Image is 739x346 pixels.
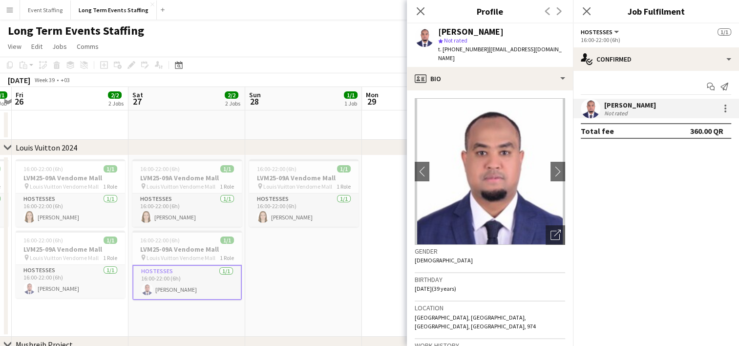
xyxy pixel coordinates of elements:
[147,254,215,261] span: Louis Vuitton Vendome Mall
[249,159,359,227] app-job-card: 16:00-22:00 (6h)1/1LVM25-09A Vendome Mall Louis Vuitton Vendome Mall1 RoleHostesses1/116:00-22:00...
[225,91,238,99] span: 2/2
[132,194,242,227] app-card-role: Hostesses1/116:00-22:00 (6h)[PERSON_NAME]
[30,254,99,261] span: Louis Vuitton Vendome Mall
[220,254,234,261] span: 1 Role
[581,126,614,136] div: Total fee
[103,254,117,261] span: 1 Role
[16,143,77,152] div: Louis Vuitton 2024
[108,100,124,107] div: 2 Jobs
[444,37,467,44] span: Not rated
[366,90,379,99] span: Mon
[4,40,25,53] a: View
[581,36,731,43] div: 16:00-22:00 (6h)
[108,91,122,99] span: 2/2
[16,173,125,182] h3: LVM25-09A Vendome Mall
[16,265,125,298] app-card-role: Hostesses1/116:00-22:00 (6h)[PERSON_NAME]
[8,75,30,85] div: [DATE]
[30,183,99,190] span: Louis Vuitton Vendome Mall
[104,165,117,173] span: 1/1
[337,165,351,173] span: 1/1
[61,76,70,84] div: +03
[132,245,242,254] h3: LVM25-09A Vendome Mall
[415,275,565,284] h3: Birthday
[27,40,46,53] a: Edit
[581,28,620,36] button: Hostesses
[52,42,67,51] span: Jobs
[415,257,473,264] span: [DEMOGRAPHIC_DATA]
[103,183,117,190] span: 1 Role
[71,0,157,20] button: Long Term Events Staffing
[248,96,261,107] span: 28
[20,0,71,20] button: Event Staffing
[407,67,573,90] div: Bio
[344,91,358,99] span: 1/1
[132,159,242,227] app-job-card: 16:00-22:00 (6h)1/1LVM25-09A Vendome Mall Louis Vuitton Vendome Mall1 RoleHostesses1/116:00-22:00...
[225,100,240,107] div: 2 Jobs
[31,42,42,51] span: Edit
[140,237,180,244] span: 16:00-22:00 (6h)
[415,98,565,245] img: Crew avatar or photo
[23,237,63,244] span: 16:00-22:00 (6h)
[573,47,739,71] div: Confirmed
[220,237,234,244] span: 1/1
[73,40,103,53] a: Comms
[23,165,63,173] span: 16:00-22:00 (6h)
[132,231,242,300] app-job-card: 16:00-22:00 (6h)1/1LVM25-09A Vendome Mall Louis Vuitton Vendome Mall1 RoleHostesses1/116:00-22:00...
[438,27,504,36] div: [PERSON_NAME]
[132,265,242,300] app-card-role: Hostesses1/116:00-22:00 (6h)[PERSON_NAME]
[132,90,143,99] span: Sat
[364,96,379,107] span: 29
[415,285,456,292] span: [DATE] (39 years)
[690,126,723,136] div: 360.00 QR
[48,40,71,53] a: Jobs
[14,96,23,107] span: 26
[415,247,565,256] h3: Gender
[8,23,144,38] h1: Long Term Events Staffing
[546,225,565,245] div: Open photos pop-in
[263,183,332,190] span: Louis Vuitton Vendome Mall
[220,183,234,190] span: 1 Role
[16,245,125,254] h3: LVM25-09A Vendome Mall
[16,90,23,99] span: Fri
[132,173,242,182] h3: LVM25-09A Vendome Mall
[407,5,573,18] h3: Profile
[249,173,359,182] h3: LVM25-09A Vendome Mall
[32,76,57,84] span: Week 39
[604,109,630,117] div: Not rated
[581,28,612,36] span: Hostesses
[16,231,125,298] app-job-card: 16:00-22:00 (6h)1/1LVM25-09A Vendome Mall Louis Vuitton Vendome Mall1 RoleHostesses1/116:00-22:00...
[415,314,536,330] span: [GEOGRAPHIC_DATA], [GEOGRAPHIC_DATA], [GEOGRAPHIC_DATA], [GEOGRAPHIC_DATA], 974
[147,183,215,190] span: Louis Vuitton Vendome Mall
[718,28,731,36] span: 1/1
[8,42,21,51] span: View
[220,165,234,173] span: 1/1
[604,101,656,109] div: [PERSON_NAME]
[573,5,739,18] h3: Job Fulfilment
[140,165,180,173] span: 16:00-22:00 (6h)
[257,165,296,173] span: 16:00-22:00 (6h)
[131,96,143,107] span: 27
[438,45,562,62] span: | [EMAIL_ADDRESS][DOMAIN_NAME]
[104,237,117,244] span: 1/1
[249,90,261,99] span: Sun
[16,194,125,227] app-card-role: Hostesses1/116:00-22:00 (6h)[PERSON_NAME]
[337,183,351,190] span: 1 Role
[249,194,359,227] app-card-role: Hostesses1/116:00-22:00 (6h)[PERSON_NAME]
[438,45,489,53] span: t. [PHONE_NUMBER]
[344,100,357,107] div: 1 Job
[415,303,565,312] h3: Location
[16,159,125,227] app-job-card: 16:00-22:00 (6h)1/1LVM25-09A Vendome Mall Louis Vuitton Vendome Mall1 RoleHostesses1/116:00-22:00...
[77,42,99,51] span: Comms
